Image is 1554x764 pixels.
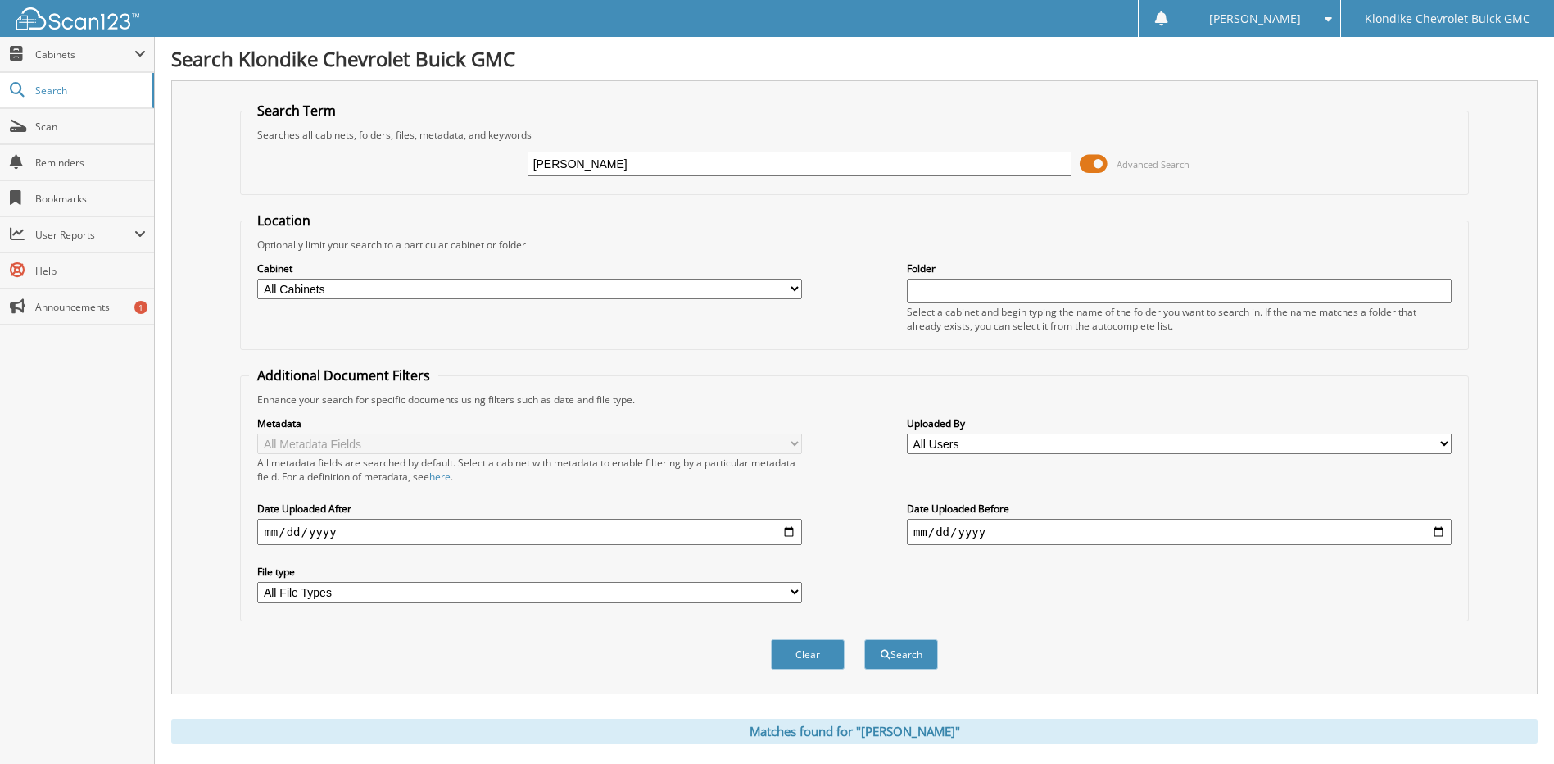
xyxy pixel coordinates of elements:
[134,301,147,314] div: 1
[257,261,802,275] label: Cabinet
[35,120,146,134] span: Scan
[257,519,802,545] input: start
[429,470,451,484] a: here
[907,305,1452,333] div: Select a cabinet and begin typing the name of the folder you want to search in. If the name match...
[35,264,146,278] span: Help
[35,48,134,61] span: Cabinets
[1365,14,1530,24] span: Klondike Chevrolet Buick GMC
[257,416,802,430] label: Metadata
[1209,14,1301,24] span: [PERSON_NAME]
[171,45,1538,72] h1: Search Klondike Chevrolet Buick GMC
[35,228,134,242] span: User Reports
[35,300,146,314] span: Announcements
[907,416,1452,430] label: Uploaded By
[864,639,938,670] button: Search
[249,238,1459,252] div: Optionally limit your search to a particular cabinet or folder
[249,393,1459,407] div: Enhance your search for specific documents using filters such as date and file type.
[907,519,1452,545] input: end
[907,502,1452,516] label: Date Uploaded Before
[771,639,845,670] button: Clear
[1117,158,1189,171] span: Advanced Search
[249,102,344,120] legend: Search Term
[171,719,1538,744] div: Matches found for "[PERSON_NAME]"
[249,128,1459,142] div: Searches all cabinets, folders, files, metadata, and keywords
[257,456,802,484] div: All metadata fields are searched by default. Select a cabinet with metadata to enable filtering b...
[16,7,139,30] img: scan123-logo-white.svg
[35,192,146,206] span: Bookmarks
[257,565,802,579] label: File type
[907,261,1452,275] label: Folder
[35,156,146,170] span: Reminders
[249,211,319,230] legend: Location
[35,84,143,98] span: Search
[249,366,438,384] legend: Additional Document Filters
[257,502,802,516] label: Date Uploaded After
